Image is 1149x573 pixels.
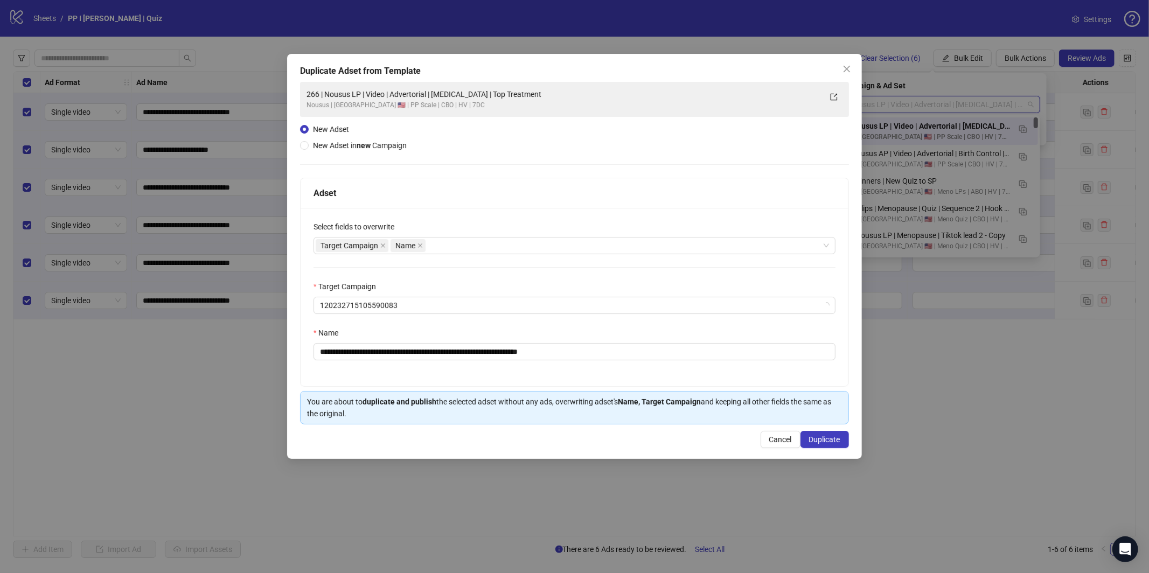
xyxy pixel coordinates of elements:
[1112,536,1138,562] div: Open Intercom Messenger
[618,397,701,406] strong: Name, Target Campaign
[809,435,840,444] span: Duplicate
[314,186,835,200] div: Adset
[320,297,829,313] span: 120232715105590083
[321,240,378,251] span: Target Campaign
[363,397,436,406] strong: duplicate and publish
[800,431,849,448] button: Duplicate
[314,221,401,233] label: Select fields to overwrite
[307,396,842,420] div: You are about to the selected adset without any ads, overwriting adset's and keeping all other fi...
[769,435,792,444] span: Cancel
[316,239,388,252] span: Target Campaign
[838,60,855,78] button: Close
[380,243,386,248] span: close
[307,88,821,100] div: 266 | Nousus LP | Video | Advertorial | [MEDICAL_DATA] | Top Treatment
[395,240,415,251] span: Name
[313,141,407,150] span: New Adset in Campaign
[300,65,849,78] div: Duplicate Adset from Template
[307,100,821,110] div: Nousus | [GEOGRAPHIC_DATA] 🇺🇸 | PP Scale | CBO | HV | 7DC
[417,243,423,248] span: close
[357,141,371,150] strong: new
[314,327,345,339] label: Name
[842,65,851,73] span: close
[761,431,800,448] button: Cancel
[314,281,383,292] label: Target Campaign
[313,125,349,134] span: New Adset
[830,93,838,101] span: export
[314,343,835,360] input: Name
[391,239,426,252] span: Name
